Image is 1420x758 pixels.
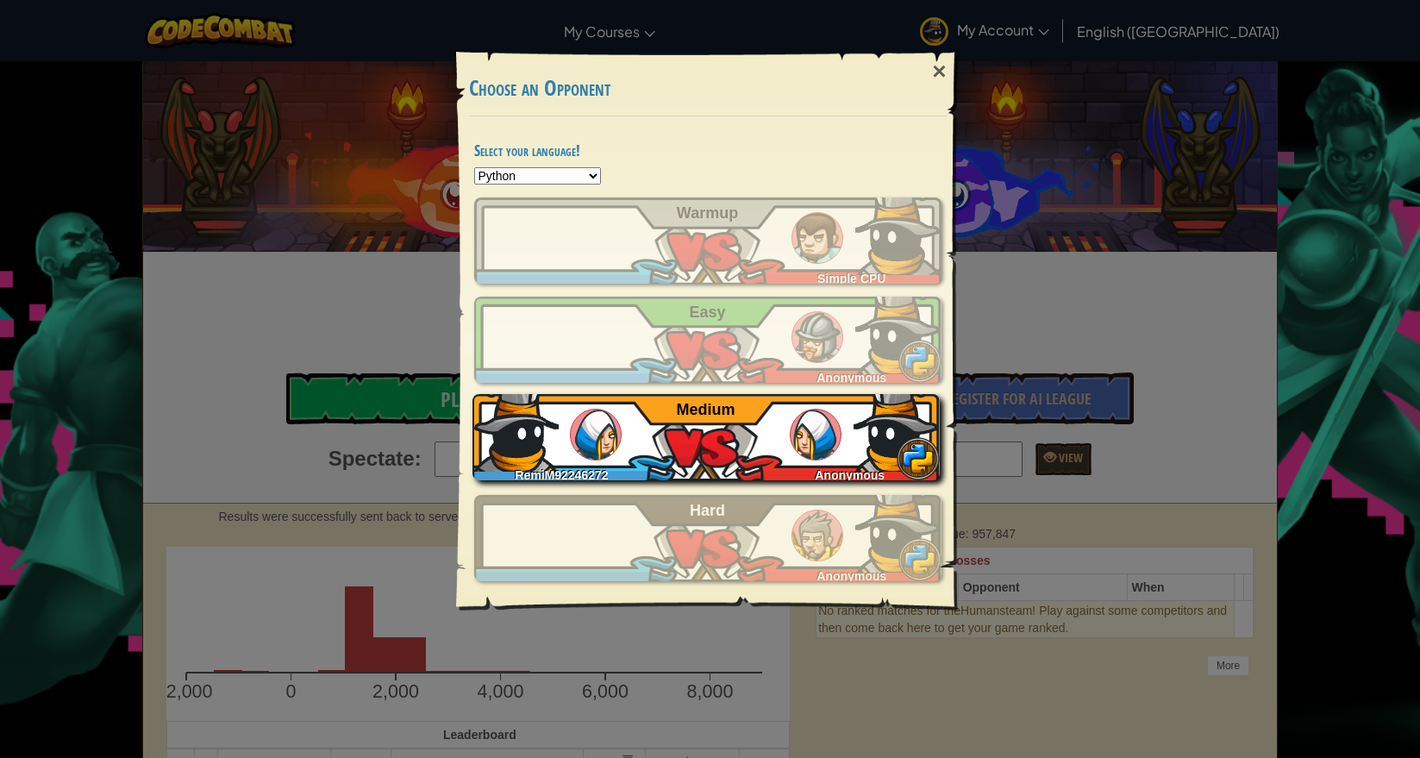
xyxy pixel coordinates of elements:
[474,142,941,159] h4: Select your language!
[790,409,841,460] img: humans_ladder_medium.png
[815,468,885,482] span: Anonymous
[690,304,726,321] span: Easy
[817,272,885,285] span: Simple CPU
[469,77,947,100] h3: Choose an Opponent
[474,495,941,581] a: Anonymous
[855,486,941,573] img: 10AAAAAZJREFUAwBFauGpt4dUdgAAAABJRU5ErkJggg==
[677,401,735,418] span: Medium
[791,510,843,561] img: humans_ladder_hard.png
[474,197,941,284] a: Simple CPU
[474,297,941,383] a: Anonymous
[854,385,940,472] img: 10AAAAAZJREFUAwBFauGpt4dUdgAAAABJRU5ErkJggg==
[816,371,886,385] span: Anonymous
[855,189,941,275] img: 10AAAAAZJREFUAwBFauGpt4dUdgAAAABJRU5ErkJggg==
[677,204,738,222] span: Warmup
[570,409,622,460] img: humans_ladder_medium.png
[474,394,941,480] a: RemiM92246272Anonymous
[791,212,843,264] img: humans_ladder_tutorial.png
[515,468,608,482] span: RemiM92246272
[690,502,725,519] span: Hard
[855,288,941,374] img: 10AAAAAZJREFUAwBFauGpt4dUdgAAAABJRU5ErkJggg==
[919,47,959,97] div: ×
[791,311,843,363] img: humans_ladder_easy.png
[472,385,559,472] img: 10AAAAAZJREFUAwBFauGpt4dUdgAAAABJRU5ErkJggg==
[816,569,886,583] span: Anonymous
